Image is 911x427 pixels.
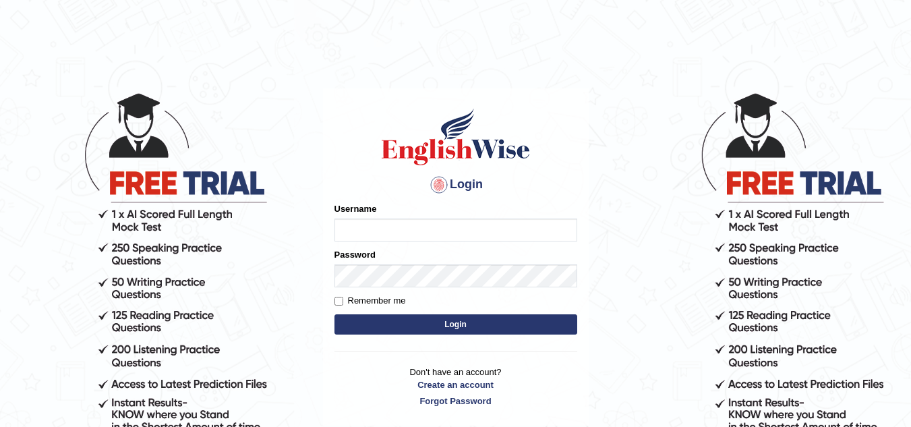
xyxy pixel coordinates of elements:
[334,395,577,407] a: Forgot Password
[334,202,377,215] label: Username
[334,366,577,407] p: Don't have an account?
[334,314,577,335] button: Login
[379,107,533,167] img: Logo of English Wise sign in for intelligent practice with AI
[334,297,343,306] input: Remember me
[334,378,577,391] a: Create an account
[334,294,406,308] label: Remember me
[334,174,577,196] h4: Login
[334,248,376,261] label: Password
